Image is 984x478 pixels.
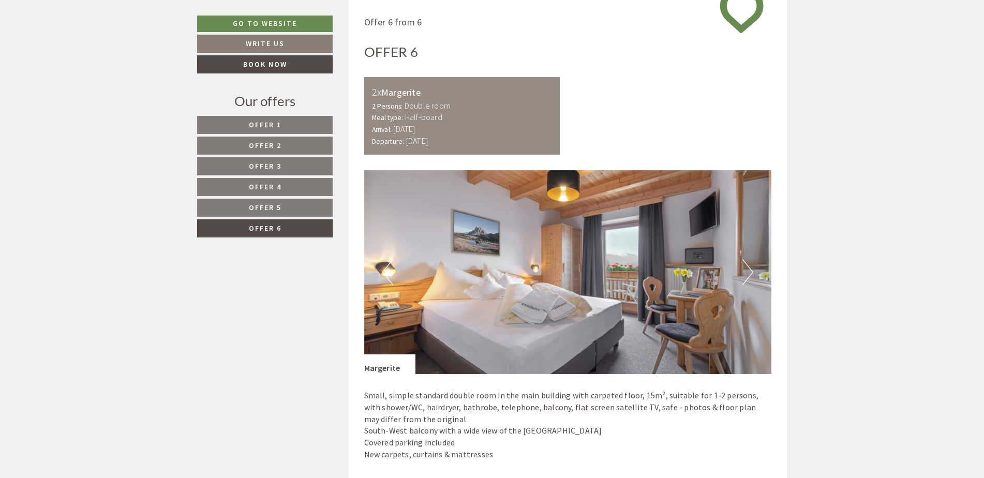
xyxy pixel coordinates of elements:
span: Offer 1 [249,120,281,129]
button: Send [355,273,408,291]
small: 2 Persons: [372,102,403,111]
small: Meal type: [372,113,404,122]
span: Offer 3 [249,161,281,171]
a: Book now [197,55,333,73]
small: Departure: [372,137,405,146]
div: Margerite [364,354,416,374]
div: Our offers [197,92,333,111]
a: Go to website [197,16,333,32]
b: [DATE] [406,136,428,146]
span: Offer 6 from 6 [364,16,422,28]
small: Arrival: [372,125,392,134]
p: Small, simple standard double room in the main building with carpeted floor, 15m², suitable for 1... [364,390,772,460]
img: image [364,170,772,374]
b: Half-board [405,112,442,122]
span: Offer 2 [249,141,281,150]
span: Offer 5 [249,203,281,212]
div: Hello, how can we help you? [285,28,399,60]
div: You [290,31,392,39]
b: 2x [372,85,381,98]
b: [DATE] [393,124,415,134]
a: Write us [197,35,333,53]
button: Next [742,259,753,285]
span: Offer 4 [249,182,281,191]
small: 15:39 [290,51,392,58]
div: Offer 6 [364,42,418,62]
div: Margerite [372,85,553,100]
b: Double room [405,100,451,111]
button: Previous [382,259,393,285]
div: [DATE] [185,8,222,26]
span: Offer 6 [249,223,281,233]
